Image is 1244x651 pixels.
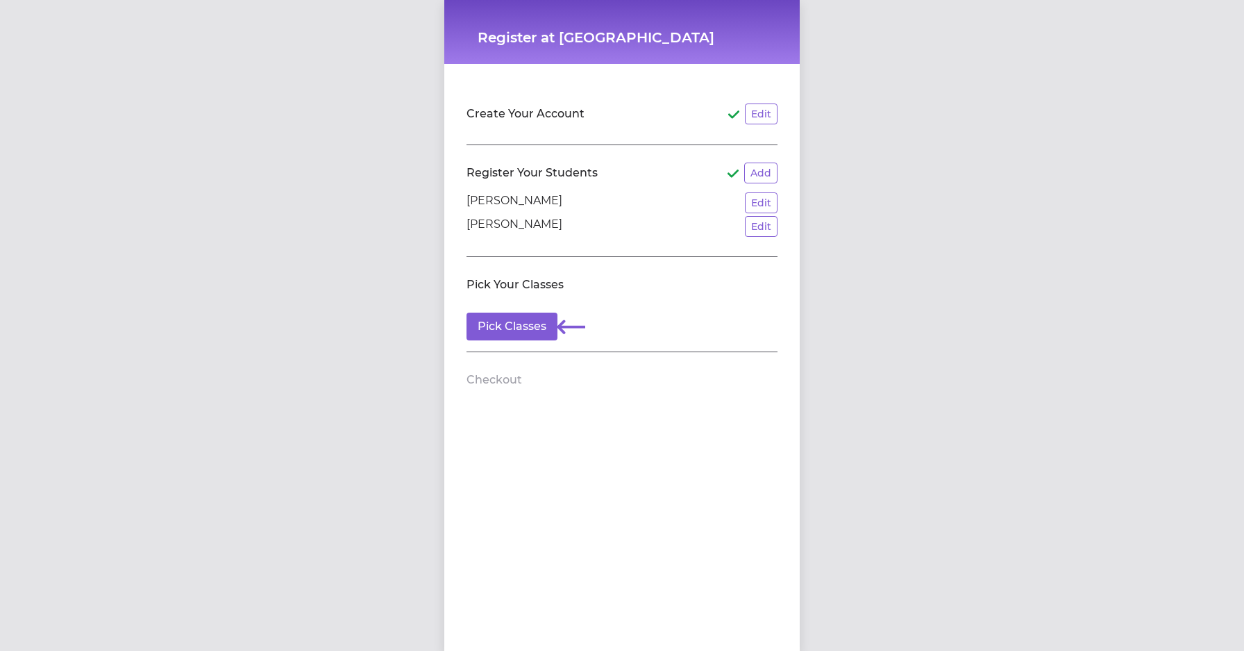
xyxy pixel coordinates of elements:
[466,165,598,181] h2: Register Your Students
[466,277,564,293] h2: Pick Your Classes
[466,192,562,213] p: [PERSON_NAME]
[745,192,777,213] button: Edit
[466,106,585,122] h2: Create Your Account
[466,313,557,340] button: Pick Classes
[466,216,562,237] p: [PERSON_NAME]
[745,216,777,237] button: Edit
[478,28,766,47] h1: Register at [GEOGRAPHIC_DATA]
[745,104,777,124] button: Edit
[466,372,522,388] h2: Checkout
[744,163,777,183] button: Add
